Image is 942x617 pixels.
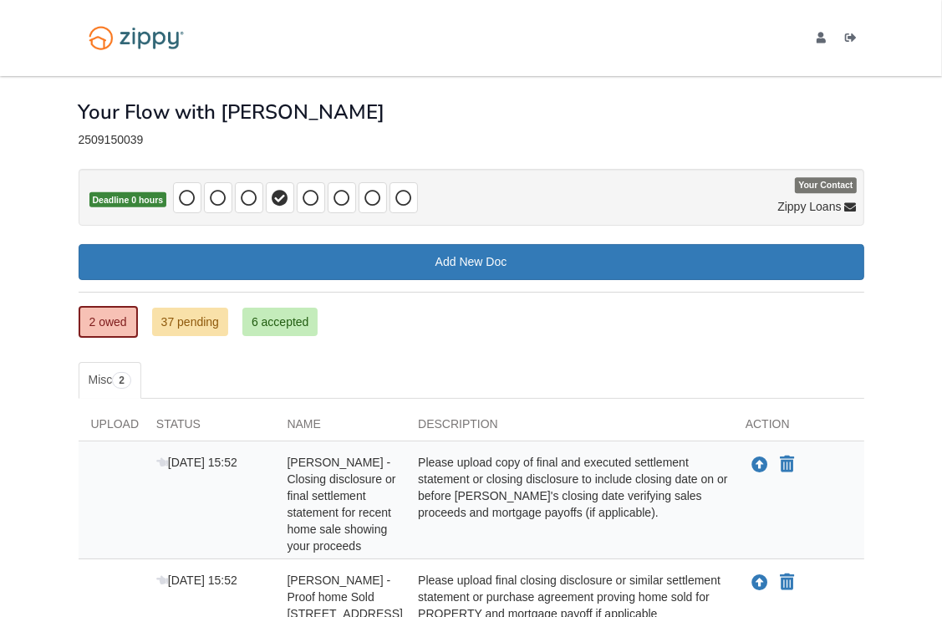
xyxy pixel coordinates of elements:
[144,416,275,441] div: Status
[733,416,864,441] div: Action
[79,18,194,58] img: Logo
[242,308,318,336] a: 6 accepted
[778,455,796,475] button: Declare Tyler Johnston - Closing disclosure or final settlement statement for recent home sale sh...
[750,454,770,476] button: Upload Tyler Johnston - Closing disclosure or final settlement statement for recent home sale sho...
[79,244,864,280] a: Add New Doc
[112,372,131,389] span: 2
[89,192,167,208] span: Deadline 0 hours
[405,416,733,441] div: Description
[152,308,228,336] a: 37 pending
[79,416,144,441] div: Upload
[795,178,856,194] span: Your Contact
[777,198,841,215] span: Zippy Loans
[817,32,833,48] a: edit profile
[79,306,138,338] a: 2 owed
[156,574,237,587] span: [DATE] 15:52
[287,456,395,553] span: [PERSON_NAME] - Closing disclosure or final settlement statement for recent home sale showing you...
[79,133,864,147] div: 2509150039
[846,32,864,48] a: Log out
[79,362,141,399] a: Misc
[274,416,405,441] div: Name
[79,101,385,123] h1: Your Flow with [PERSON_NAME]
[750,572,770,594] button: Upload Tyler Johnston - Proof home Sold 704 S Main St Lewistown IL 61542
[405,454,733,554] div: Please upload copy of final and executed settlement statement or closing disclosure to include cl...
[156,456,237,469] span: [DATE] 15:52
[778,573,796,593] button: Declare Tyler Johnston - Proof home Sold 704 S Main St Lewistown IL 61542 not applicable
